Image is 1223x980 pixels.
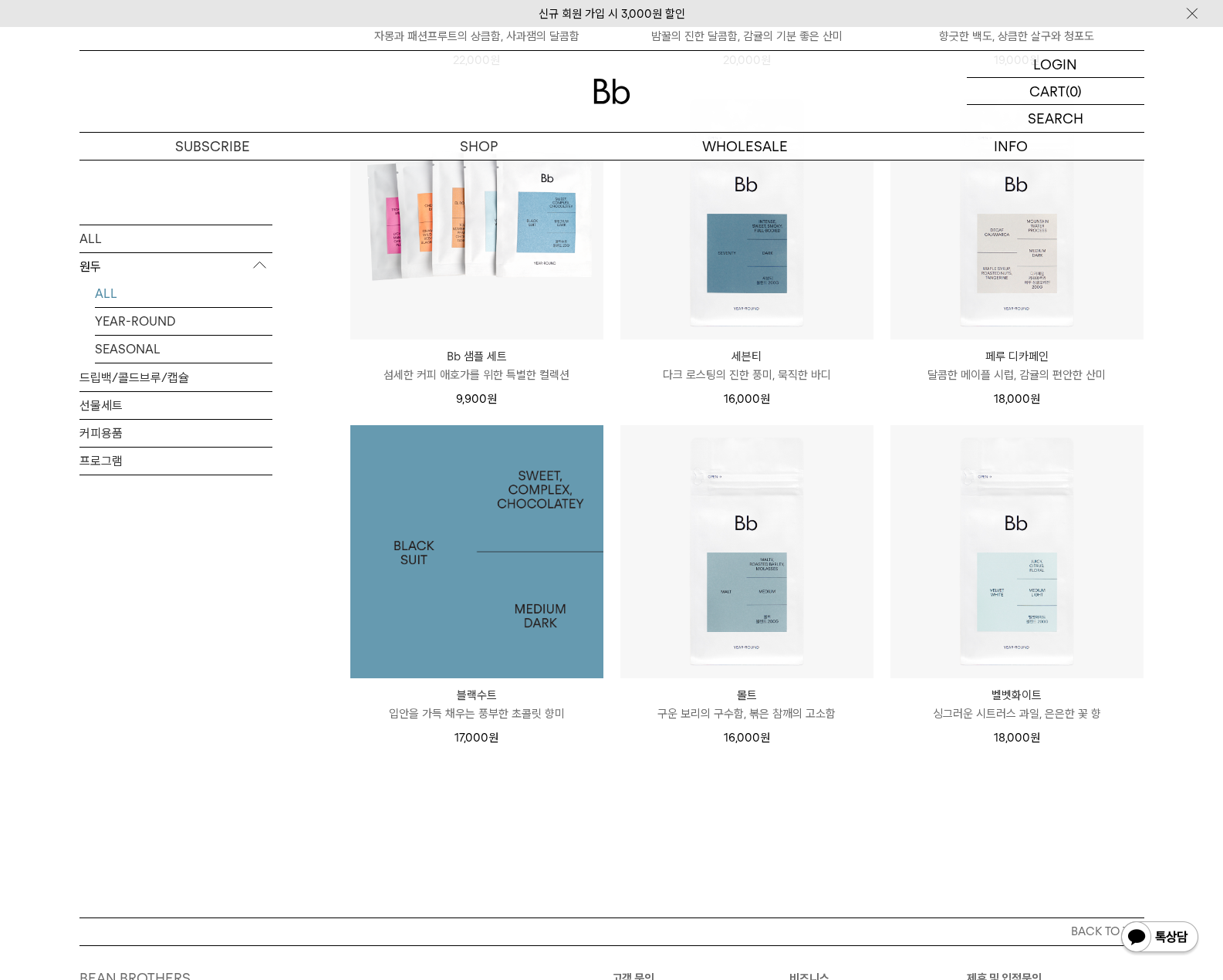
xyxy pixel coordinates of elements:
[350,425,603,678] img: 1000000031_add2_036.jpg
[454,731,498,745] span: 17,000
[967,51,1144,78] a: LOGIN
[79,419,272,446] a: 커피용품
[994,392,1040,406] span: 18,000
[1033,51,1077,77] p: LOGIN
[620,686,873,705] p: 몰트
[350,705,603,723] p: 입안을 가득 채우는 풍부한 초콜릿 향미
[890,686,1144,723] a: 벨벳화이트 싱그러운 시트러스 과일, 은은한 꽃 향
[95,335,272,362] a: SEASONAL
[890,86,1144,340] img: 페루 디카페인
[1030,392,1040,406] span: 원
[724,731,770,745] span: 16,000
[79,133,346,160] a: SUBSCRIBE
[994,731,1040,745] span: 18,000
[890,705,1144,723] p: 싱그러운 시트러스 과일, 은은한 꽃 향
[1030,731,1040,745] span: 원
[79,225,272,252] a: ALL
[350,347,603,366] p: Bb 샘플 세트
[539,7,685,21] a: 신규 회원 가입 시 3,000원 할인
[350,686,603,705] p: 블랙수트
[346,133,612,160] a: SHOP
[620,425,873,678] img: 몰트
[620,347,873,384] a: 세븐티 다크 로스팅의 진한 풍미, 묵직한 바디
[890,366,1144,384] p: 달콤한 메이플 시럽, 감귤의 편안한 산미
[620,705,873,723] p: 구운 보리의 구수함, 볶은 참깨의 고소함
[593,79,630,104] img: 로고
[95,279,272,306] a: ALL
[488,731,498,745] span: 원
[890,347,1144,366] p: 페루 디카페인
[350,347,603,384] a: Bb 샘플 세트 섬세한 커피 애호가를 위한 특별한 컬렉션
[620,347,873,366] p: 세븐티
[79,252,272,280] p: 원두
[79,447,272,474] a: 프로그램
[95,307,272,334] a: YEAR-ROUND
[620,366,873,384] p: 다크 로스팅의 진한 풍미, 묵직한 바디
[890,425,1144,678] img: 벨벳화이트
[79,917,1144,945] button: BACK TO TOP
[620,86,873,340] img: 세븐티
[1120,920,1200,957] img: 카카오톡 채널 1:1 채팅 버튼
[350,686,603,723] a: 블랙수트 입안을 가득 채우는 풍부한 초콜릿 향미
[79,391,272,418] a: 선물세트
[967,78,1144,105] a: CART (0)
[79,363,272,390] a: 드립백/콜드브루/캡슐
[612,133,878,160] p: WHOLESALE
[456,392,497,406] span: 9,900
[724,392,770,406] span: 16,000
[350,366,603,384] p: 섬세한 커피 애호가를 위한 특별한 컬렉션
[1029,78,1066,104] p: CART
[620,686,873,723] a: 몰트 구운 보리의 구수함, 볶은 참깨의 고소함
[890,347,1144,384] a: 페루 디카페인 달콤한 메이플 시럽, 감귤의 편안한 산미
[890,686,1144,705] p: 벨벳화이트
[487,392,497,406] span: 원
[1028,105,1083,132] p: SEARCH
[760,392,770,406] span: 원
[350,425,603,678] a: 블랙수트
[350,86,603,340] img: Bb 샘플 세트
[1066,78,1082,104] p: (0)
[878,133,1144,160] p: INFO
[760,731,770,745] span: 원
